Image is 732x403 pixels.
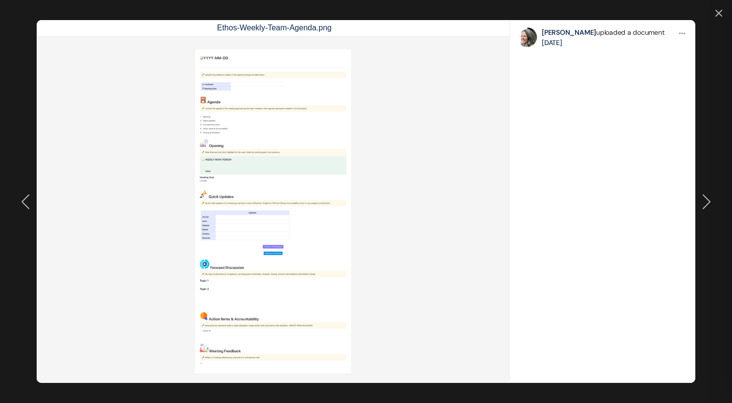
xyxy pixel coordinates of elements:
[542,27,671,38] p: uploaded a document
[542,38,562,47] a: [DATE]
[37,20,512,37] h3: Ethos-Weekly-Team-Agenda.png
[542,28,596,37] a: [PERSON_NAME]
[185,40,361,383] img: bb-document-pdf-image-popup-image
[517,27,537,47] img: Profile Photo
